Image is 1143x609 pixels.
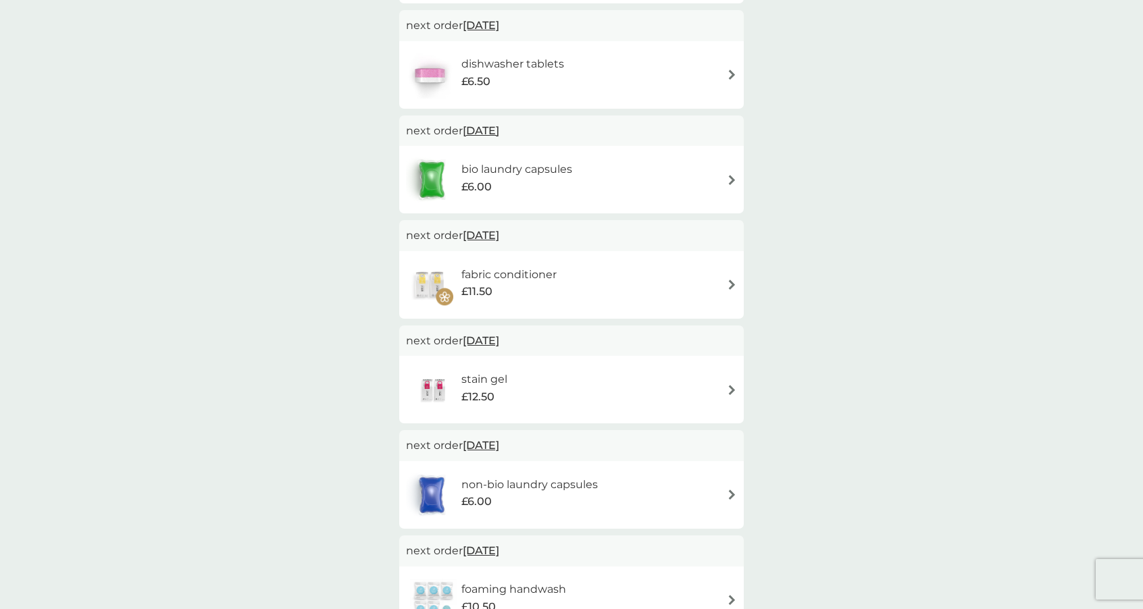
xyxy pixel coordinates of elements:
[406,542,737,560] p: next order
[461,371,507,388] h6: stain gel
[463,537,499,564] span: [DATE]
[406,437,737,454] p: next order
[461,73,490,90] span: £6.50
[406,261,453,309] img: fabric conditioner
[463,12,499,38] span: [DATE]
[727,595,737,605] img: arrow right
[406,332,737,350] p: next order
[406,122,737,140] p: next order
[406,51,453,99] img: dishwasher tablets
[463,117,499,144] span: [DATE]
[463,327,499,354] span: [DATE]
[461,388,494,406] span: £12.50
[461,581,566,598] h6: foaming handwash
[727,280,737,290] img: arrow right
[461,55,564,73] h6: dishwasher tablets
[463,222,499,248] span: [DATE]
[461,161,572,178] h6: bio laundry capsules
[727,489,737,500] img: arrow right
[406,17,737,34] p: next order
[461,266,557,284] h6: fabric conditioner
[727,385,737,395] img: arrow right
[461,493,492,510] span: £6.00
[406,366,461,413] img: stain gel
[461,476,598,494] h6: non-bio laundry capsules
[727,175,737,185] img: arrow right
[406,227,737,244] p: next order
[463,432,499,458] span: [DATE]
[406,156,457,203] img: bio laundry capsules
[727,70,737,80] img: arrow right
[461,283,492,300] span: £11.50
[461,178,492,196] span: £6.00
[406,471,457,519] img: non-bio laundry capsules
